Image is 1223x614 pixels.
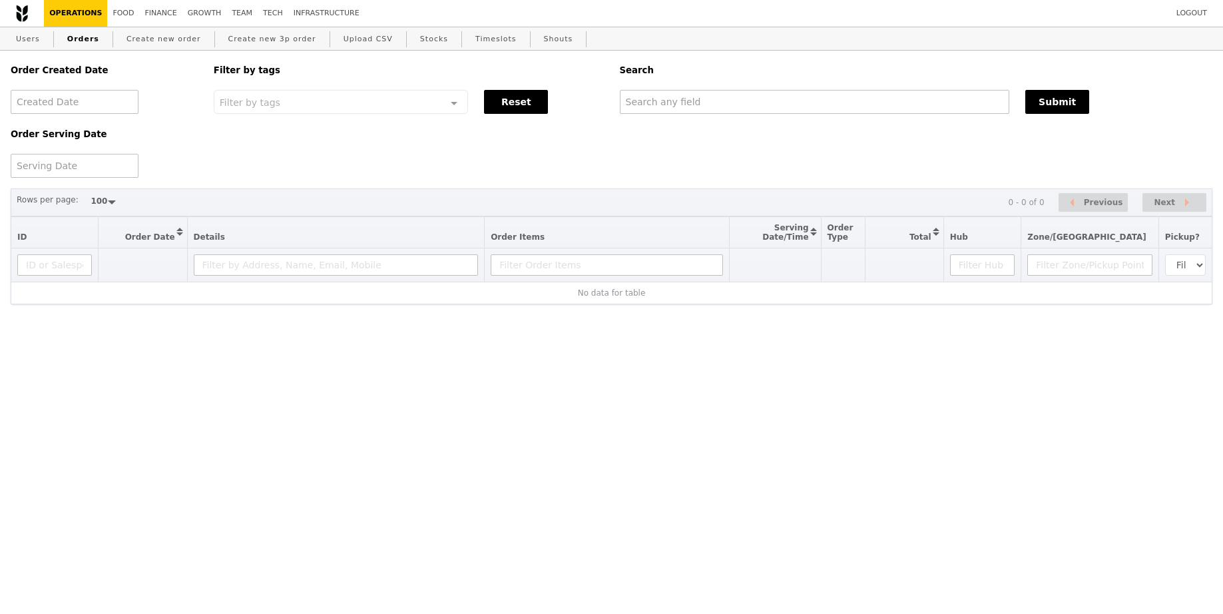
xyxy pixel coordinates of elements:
div: 0 - 0 of 0 [1008,198,1044,207]
div: No data for table [17,288,1206,298]
h5: Order Serving Date [11,129,198,139]
input: Filter Hub [950,254,1015,276]
input: ID or Salesperson name [17,254,92,276]
input: Created Date [11,90,138,114]
a: Create new order [121,27,206,51]
input: Filter by Address, Name, Email, Mobile [194,254,479,276]
a: Create new 3p order [223,27,322,51]
label: Rows per page: [17,193,79,206]
span: Details [194,232,225,242]
span: Zone/[GEOGRAPHIC_DATA] [1027,232,1146,242]
h5: Filter by tags [214,65,604,75]
a: Timeslots [470,27,521,51]
button: Reset [484,90,548,114]
a: Stocks [415,27,453,51]
span: Filter by tags [220,96,280,108]
span: Order Type [828,223,854,242]
input: Filter Order Items [491,254,723,276]
input: Filter Zone/Pickup Point [1027,254,1152,276]
span: Pickup? [1165,232,1200,242]
span: Hub [950,232,968,242]
span: Next [1154,194,1175,210]
button: Next [1142,193,1206,212]
span: ID [17,232,27,242]
span: Previous [1084,194,1123,210]
a: Orders [62,27,105,51]
button: Submit [1025,90,1089,114]
a: Users [11,27,45,51]
a: Upload CSV [338,27,398,51]
h5: Order Created Date [11,65,198,75]
img: Grain logo [16,5,28,22]
input: Search any field [620,90,1010,114]
a: Shouts [539,27,579,51]
input: Serving Date [11,154,138,178]
span: Order Items [491,232,545,242]
button: Previous [1059,193,1128,212]
h5: Search [620,65,1213,75]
